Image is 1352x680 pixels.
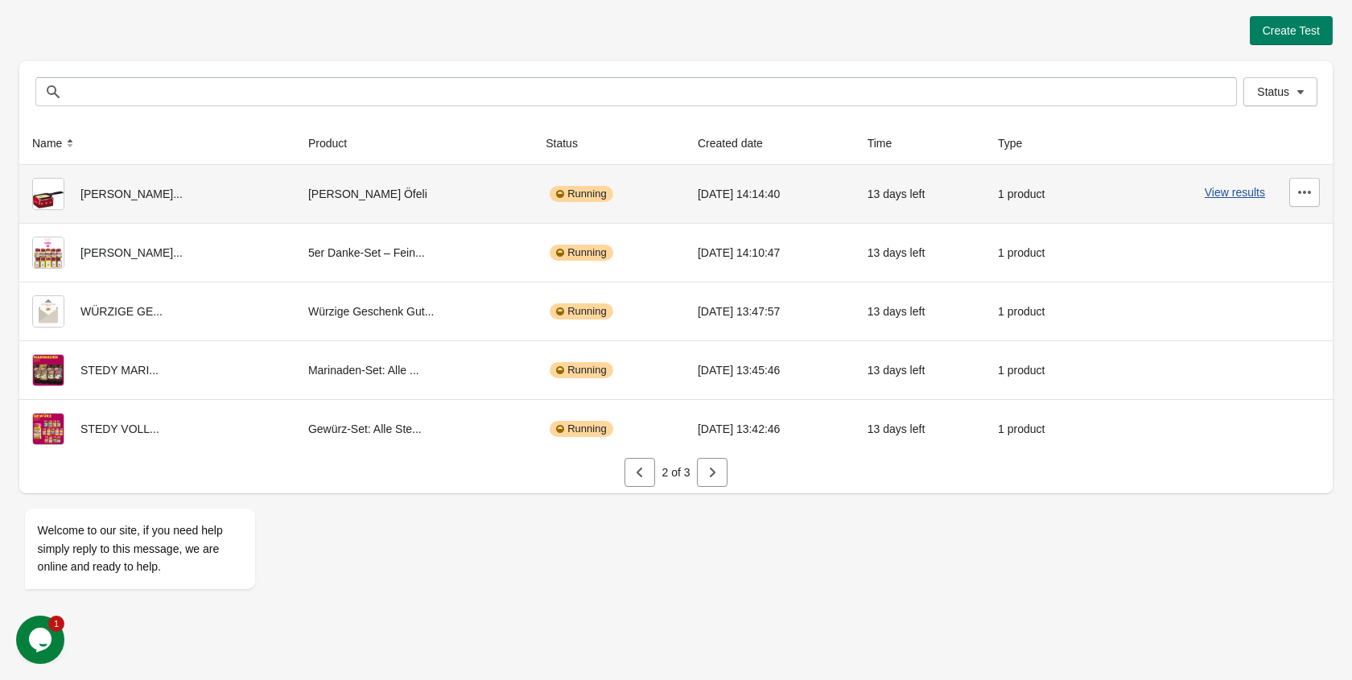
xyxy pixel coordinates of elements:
[698,354,842,386] div: [DATE] 13:45:46
[998,237,1086,269] div: 1 product
[550,421,612,437] div: Running
[691,129,785,158] button: Created date
[308,178,520,210] div: [PERSON_NAME] Öfeli
[698,295,842,328] div: [DATE] 13:47:57
[32,295,282,328] div: WÜRZIGE GE...
[1257,85,1289,98] span: Status
[868,354,972,386] div: 13 days left
[868,295,972,328] div: 13 days left
[698,178,842,210] div: [DATE] 14:14:40
[662,466,690,479] span: 2 of 3
[308,237,520,269] div: 5er Danke-Set – Fein...
[550,245,612,261] div: Running
[1205,186,1265,199] button: View results
[1263,24,1320,37] span: Create Test
[26,129,84,158] button: Name
[550,303,612,319] div: Running
[1243,77,1317,106] button: Status
[308,354,520,386] div: Marinaden-Set: Alle ...
[998,295,1086,328] div: 1 product
[550,362,612,378] div: Running
[1250,16,1333,45] button: Create Test
[16,616,68,664] iframe: chat widget
[32,237,282,269] div: [PERSON_NAME]...
[868,178,972,210] div: 13 days left
[539,129,600,158] button: Status
[991,129,1045,158] button: Type
[16,363,306,608] iframe: chat widget
[998,178,1086,210] div: 1 product
[308,413,520,445] div: Gewürz-Set: Alle Ste...
[861,129,915,158] button: Time
[550,186,612,202] div: Running
[698,237,842,269] div: [DATE] 14:10:47
[868,237,972,269] div: 13 days left
[998,354,1086,386] div: 1 product
[868,413,972,445] div: 13 days left
[308,295,520,328] div: Würzige Geschenk Gut...
[32,178,282,210] div: [PERSON_NAME]...
[698,413,842,445] div: [DATE] 13:42:46
[998,413,1086,445] div: 1 product
[302,129,369,158] button: Product
[32,354,282,386] div: STEDY MARI...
